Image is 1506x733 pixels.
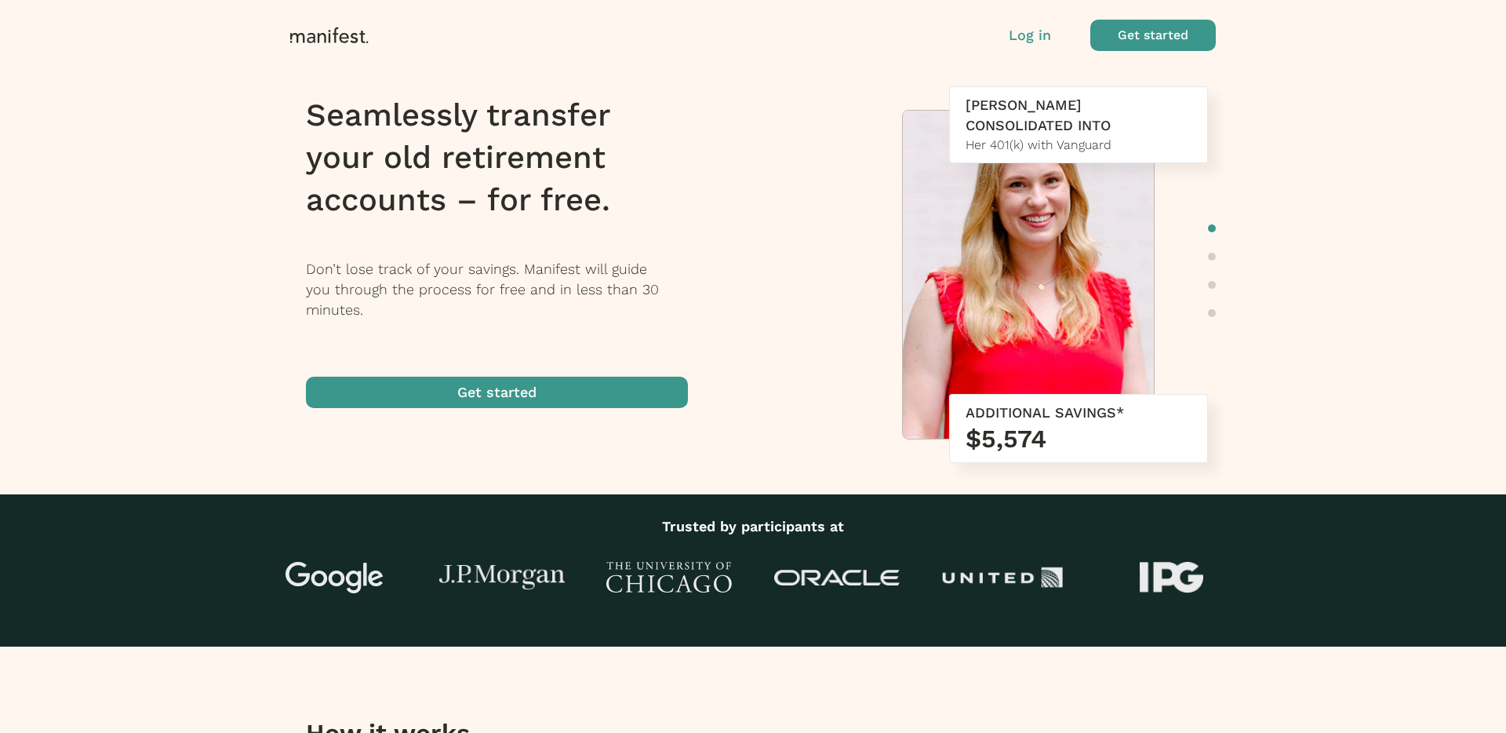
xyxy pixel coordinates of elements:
h3: $5,574 [966,423,1191,454]
p: Don’t lose track of your savings. Manifest will guide you through the process for free and in les... [306,259,708,320]
button: Log in [1009,25,1051,46]
div: Her 401(k) with Vanguard [966,136,1191,155]
img: Google [272,562,398,593]
div: [PERSON_NAME] CONSOLIDATED INTO [966,95,1191,136]
img: University of Chicago [606,562,732,593]
button: Get started [1090,20,1216,51]
img: Oracle [774,570,900,586]
img: Meredith [903,111,1154,447]
h1: Seamlessly transfer your old retirement accounts – for free. [306,94,708,221]
button: Get started [306,377,688,408]
div: ADDITIONAL SAVINGS* [966,403,1191,423]
img: J.P Morgan [439,565,565,591]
